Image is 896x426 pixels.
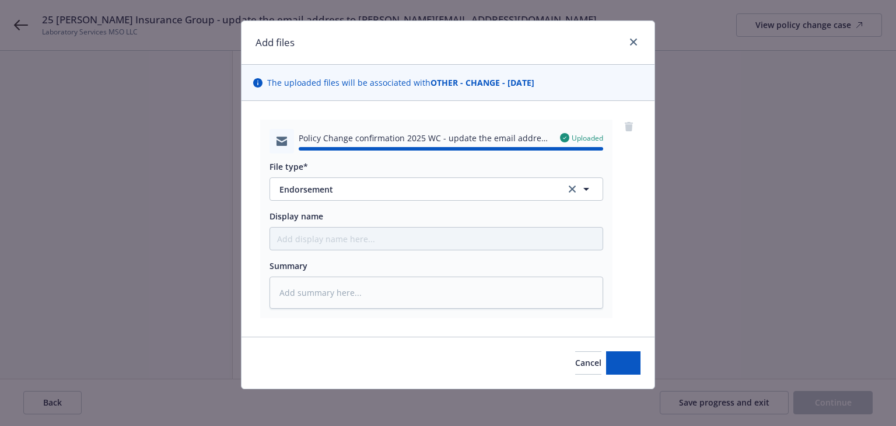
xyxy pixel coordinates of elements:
[606,357,640,368] span: Add files
[279,183,549,195] span: Endorsement
[269,161,308,172] span: File type*
[269,211,323,222] span: Display name
[256,35,295,50] h1: Add files
[626,35,640,49] a: close
[606,351,640,375] button: Add files
[575,351,601,375] button: Cancel
[270,228,603,250] input: Add display name here...
[267,76,534,89] span: The uploaded files will be associated with
[565,182,579,196] a: clear selection
[575,357,601,368] span: Cancel
[572,133,603,143] span: Uploaded
[622,120,636,134] a: remove
[269,260,307,271] span: Summary
[299,132,551,144] span: Policy Change confirmation 2025 WC - update the email address to [PERSON_NAME]@labservicesmso.com...
[430,77,534,88] strong: OTHER - CHANGE - [DATE]
[269,177,603,201] button: Endorsementclear selection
